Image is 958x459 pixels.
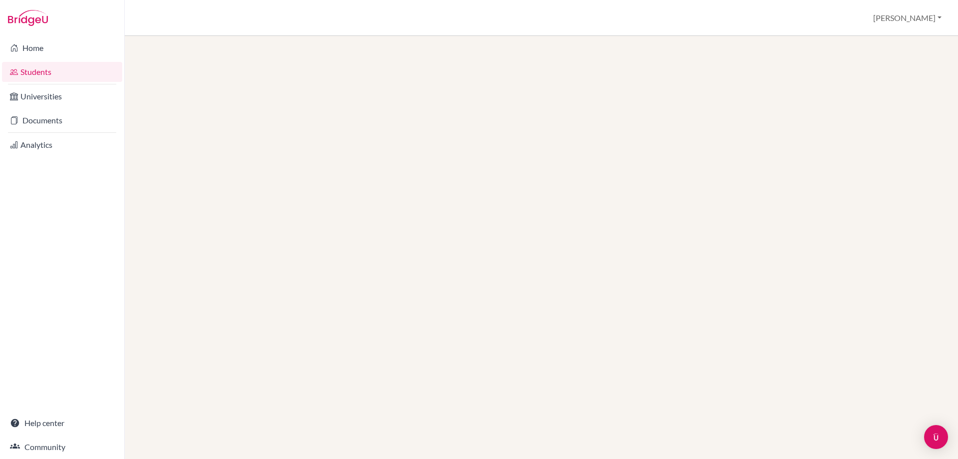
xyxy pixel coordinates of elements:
[2,437,122,457] a: Community
[2,86,122,106] a: Universities
[924,425,948,449] div: Open Intercom Messenger
[2,135,122,155] a: Analytics
[2,62,122,82] a: Students
[2,110,122,130] a: Documents
[2,413,122,433] a: Help center
[869,8,946,27] button: [PERSON_NAME]
[8,10,48,26] img: Bridge-U
[2,38,122,58] a: Home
